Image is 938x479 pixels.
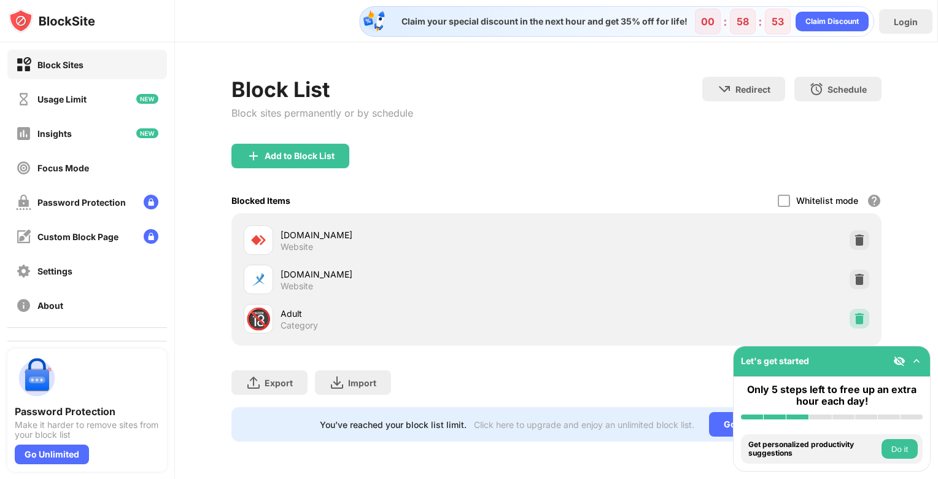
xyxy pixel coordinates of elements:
[893,355,905,367] img: eye-not-visible.svg
[394,16,688,27] div: Claim your special discount in the next hour and get 35% off for life!
[16,126,31,141] img: insights-off.svg
[735,84,770,95] div: Redirect
[348,378,376,388] div: Import
[701,15,715,28] div: 00
[16,160,31,176] img: focus-off.svg
[16,263,31,279] img: settings-off.svg
[882,439,918,459] button: Do it
[15,356,59,400] img: push-password-protection.svg
[281,307,557,320] div: Adult
[721,12,730,31] div: :
[281,268,557,281] div: [DOMAIN_NAME]
[15,445,89,464] div: Go Unlimited
[910,355,923,367] img: omni-setup-toggle.svg
[16,298,31,313] img: about-off.svg
[37,163,89,173] div: Focus Mode
[709,412,793,437] div: Go Unlimited
[281,241,313,252] div: Website
[265,378,293,388] div: Export
[37,232,118,242] div: Custom Block Page
[246,306,271,332] div: 🔞
[756,12,765,31] div: :
[15,405,160,418] div: Password Protection
[281,228,557,241] div: [DOMAIN_NAME]
[741,356,809,366] div: Let's get started
[37,128,72,139] div: Insights
[9,9,95,33] img: logo-blocksite.svg
[231,77,413,102] div: Block List
[144,195,158,209] img: lock-menu.svg
[16,57,31,72] img: block-on.svg
[828,84,867,95] div: Schedule
[16,195,31,210] img: password-protection-off.svg
[748,440,878,458] div: Get personalized productivity suggestions
[805,15,859,28] div: Claim Discount
[737,15,749,28] div: 58
[741,384,923,407] div: Only 5 steps left to free up an extra hour each day!
[37,94,87,104] div: Usage Limit
[251,233,266,247] img: favicons
[796,195,858,206] div: Whitelist mode
[281,320,318,331] div: Category
[136,128,158,138] img: new-icon.svg
[37,197,126,208] div: Password Protection
[144,229,158,244] img: lock-menu.svg
[15,420,160,440] div: Make it harder to remove sites from your block list
[136,94,158,104] img: new-icon.svg
[16,92,31,107] img: time-usage-off.svg
[265,151,335,161] div: Add to Block List
[251,272,266,287] img: favicons
[772,15,784,28] div: 53
[16,229,31,244] img: customize-block-page-off.svg
[474,419,694,430] div: Click here to upgrade and enjoy an unlimited block list.
[37,266,72,276] div: Settings
[231,107,413,119] div: Block sites permanently or by schedule
[37,60,83,70] div: Block Sites
[320,419,467,430] div: You’ve reached your block list limit.
[362,9,387,34] img: specialOfferDiscount.svg
[37,300,63,311] div: About
[231,195,290,206] div: Blocked Items
[281,281,313,292] div: Website
[894,17,918,27] div: Login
